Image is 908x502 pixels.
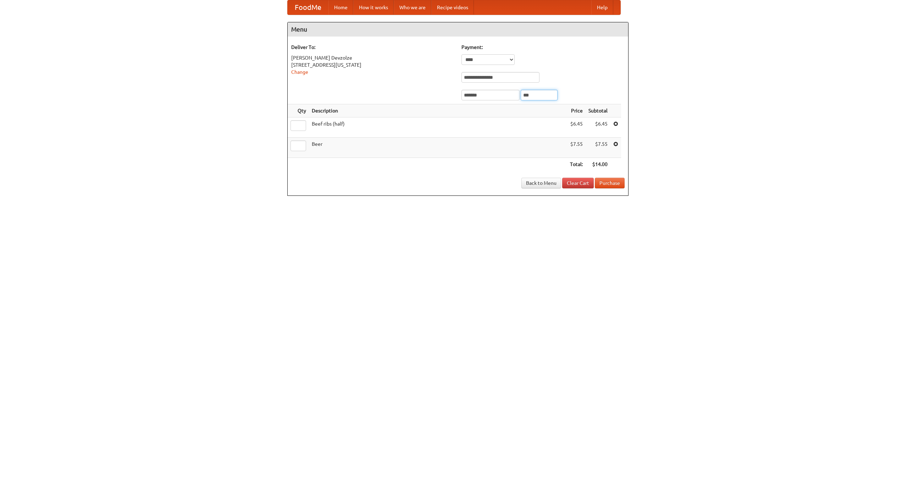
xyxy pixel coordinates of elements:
[291,54,454,61] div: [PERSON_NAME] Devzolze
[288,104,309,117] th: Qty
[309,104,567,117] th: Description
[353,0,394,15] a: How it works
[288,22,628,37] h4: Menu
[309,138,567,158] td: Beer
[291,69,308,75] a: Change
[586,138,610,158] td: $7.55
[567,117,586,138] td: $6.45
[567,158,586,171] th: Total:
[431,0,474,15] a: Recipe videos
[567,138,586,158] td: $7.55
[291,44,454,51] h5: Deliver To:
[309,117,567,138] td: Beef ribs (half)
[328,0,353,15] a: Home
[521,178,561,188] a: Back to Menu
[591,0,613,15] a: Help
[394,0,431,15] a: Who we are
[562,178,594,188] a: Clear Cart
[288,0,328,15] a: FoodMe
[291,61,454,68] div: [STREET_ADDRESS][US_STATE]
[586,158,610,171] th: $14.00
[567,104,586,117] th: Price
[586,117,610,138] td: $6.45
[461,44,625,51] h5: Payment:
[595,178,625,188] button: Purchase
[586,104,610,117] th: Subtotal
